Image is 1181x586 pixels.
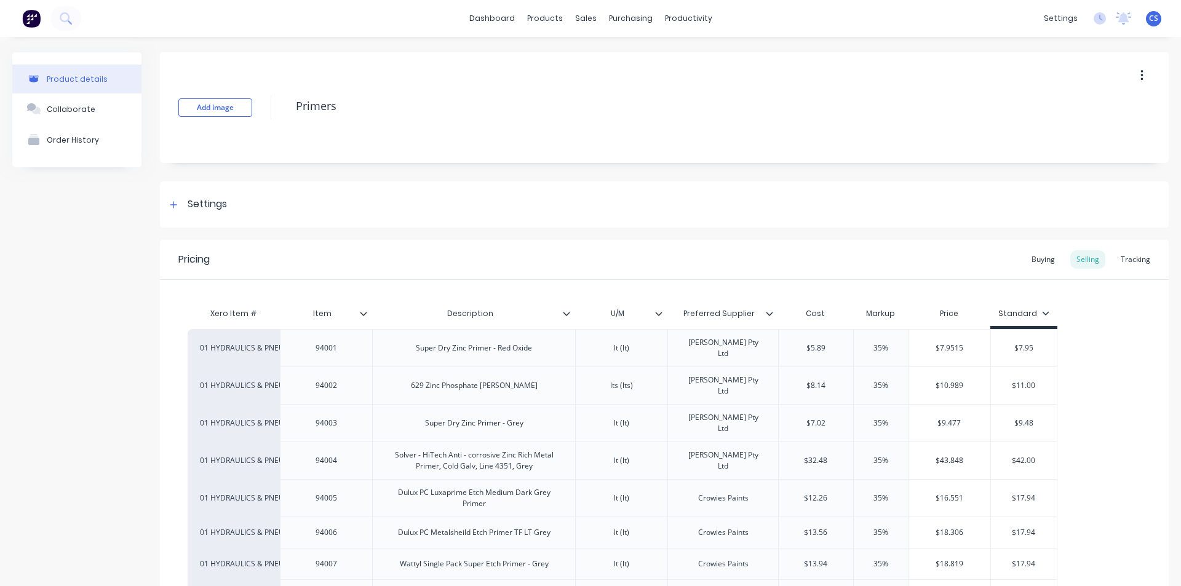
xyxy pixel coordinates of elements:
[779,483,853,513] div: $12.26
[188,441,1057,479] div: 01 HYDRAULICS & PNEUMATICS94004Solver - HiTech Anti - corrosive Zinc Rich Metal Primer, Cold Galv...
[909,548,991,579] div: $18.819
[200,558,268,569] div: 01 HYDRAULICS & PNEUMATICS
[909,483,991,513] div: $16.551
[12,124,141,155] button: Order History
[779,445,853,476] div: $32.48
[415,415,533,431] div: Super Dry Zinc Primer - Grey
[591,453,653,469] div: lt (lt)
[1149,13,1158,24] span: CS
[673,335,773,362] div: [PERSON_NAME] Pty Ltd
[188,479,1057,517] div: 01 HYDRAULICS & PNEUMATICS94005Dulux PC Luxaprime Etch Medium Dark Grey Primerlt (lt)Crowies Pain...
[998,308,1049,319] div: Standard
[779,370,853,401] div: $8.14
[575,301,667,326] div: U/M
[591,556,653,572] div: lt (lt)
[406,340,542,356] div: Super Dry Zinc Primer - Red Oxide
[290,92,1067,121] textarea: Primers
[296,378,357,394] div: 94002
[47,74,108,84] div: Product details
[178,252,210,267] div: Pricing
[388,525,560,540] div: Dulux PC Metalsheild Etch Primer TF LT Grey
[779,408,853,438] div: $7.02
[296,525,357,540] div: 94006
[591,525,653,540] div: lt (lt)
[1115,250,1156,269] div: Tracking
[688,525,758,540] div: Crowies Paints
[575,298,660,329] div: U/M
[188,548,1057,579] div: 01 HYDRAULICS & PNEUMATICS94007Wattyl Single Pack Super Etch Primer - Greylt (lt)Crowies Paints$1...
[22,9,41,28] img: Factory
[378,485,570,512] div: Dulux PC Luxaprime Etch Medium Dark Grey Primer
[909,517,991,548] div: $18.306
[372,298,568,329] div: Description
[673,447,773,474] div: [PERSON_NAME] Pty Ltd
[401,378,547,394] div: 629 Zinc Phosphate [PERSON_NAME]
[188,197,227,212] div: Settings
[603,9,659,28] div: purchasing
[1070,250,1105,269] div: Selling
[188,404,1057,441] div: 01 HYDRAULICS & PNEUMATICS94003Super Dry Zinc Primer - Greylt (lt)[PERSON_NAME] Pty Ltd$7.0235%$9...
[778,301,853,326] div: Cost
[667,298,771,329] div: Preferred Supplier
[591,415,653,431] div: lt (lt)
[991,445,1057,476] div: $42.00
[296,340,357,356] div: 94001
[47,135,99,145] div: Order History
[188,301,280,326] div: Xero Item #
[688,556,758,572] div: Crowies Paints
[296,490,357,506] div: 94005
[850,517,912,548] div: 35%
[296,453,357,469] div: 94004
[200,493,268,504] div: 01 HYDRAULICS & PNEUMATICS
[296,556,357,572] div: 94007
[909,445,991,476] div: $43.848
[779,333,853,363] div: $5.89
[390,556,559,572] div: Wattyl Single Pack Super Etch Primer - Grey
[909,408,991,438] div: $9.477
[463,9,521,28] a: dashboard
[909,370,991,401] div: $10.989
[673,372,773,399] div: [PERSON_NAME] Pty Ltd
[521,9,569,28] div: products
[12,65,141,93] button: Product details
[1025,250,1061,269] div: Buying
[591,340,653,356] div: lt (lt)
[853,301,908,326] div: Markup
[200,527,268,538] div: 01 HYDRAULICS & PNEUMATICS
[850,548,912,579] div: 35%
[850,445,912,476] div: 35%
[1038,9,1084,28] div: settings
[188,517,1057,548] div: 01 HYDRAULICS & PNEUMATICS94006Dulux PC Metalsheild Etch Primer TF LT Greylt (lt)Crowies Paints$1...
[591,378,653,394] div: lts (lts)
[991,517,1057,548] div: $17.94
[12,93,141,124] button: Collaborate
[47,105,95,114] div: Collaborate
[372,301,575,326] div: Description
[667,301,778,326] div: Preferred Supplier
[779,548,853,579] div: $13.94
[178,98,252,117] button: Add image
[850,408,912,438] div: 35%
[991,370,1057,401] div: $11.00
[779,517,853,548] div: $13.56
[188,366,1057,404] div: 01 HYDRAULICS & PNEUMATICS94002629 Zinc Phosphate [PERSON_NAME]lts (lts)[PERSON_NAME] Pty Ltd$8.1...
[200,418,268,429] div: 01 HYDRAULICS & PNEUMATICS
[378,447,570,474] div: Solver - HiTech Anti - corrosive Zinc Rich Metal Primer, Cold Galv, Line 4351, Grey
[850,333,912,363] div: 35%
[850,483,912,513] div: 35%
[200,455,268,466] div: 01 HYDRAULICS & PNEUMATICS
[991,333,1057,363] div: $7.95
[673,410,773,437] div: [PERSON_NAME] Pty Ltd
[200,342,268,354] div: 01 HYDRAULICS & PNEUMATICS
[688,490,758,506] div: Crowies Paints
[659,9,718,28] div: productivity
[296,415,357,431] div: 94003
[188,329,1057,366] div: 01 HYDRAULICS & PNEUMATICS94001Super Dry Zinc Primer - Red Oxidelt (lt)[PERSON_NAME] Pty Ltd$5.89...
[200,380,268,391] div: 01 HYDRAULICS & PNEUMATICS
[909,333,991,363] div: $7.9515
[850,370,912,401] div: 35%
[591,490,653,506] div: lt (lt)
[991,483,1057,513] div: $17.94
[991,408,1057,438] div: $9.48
